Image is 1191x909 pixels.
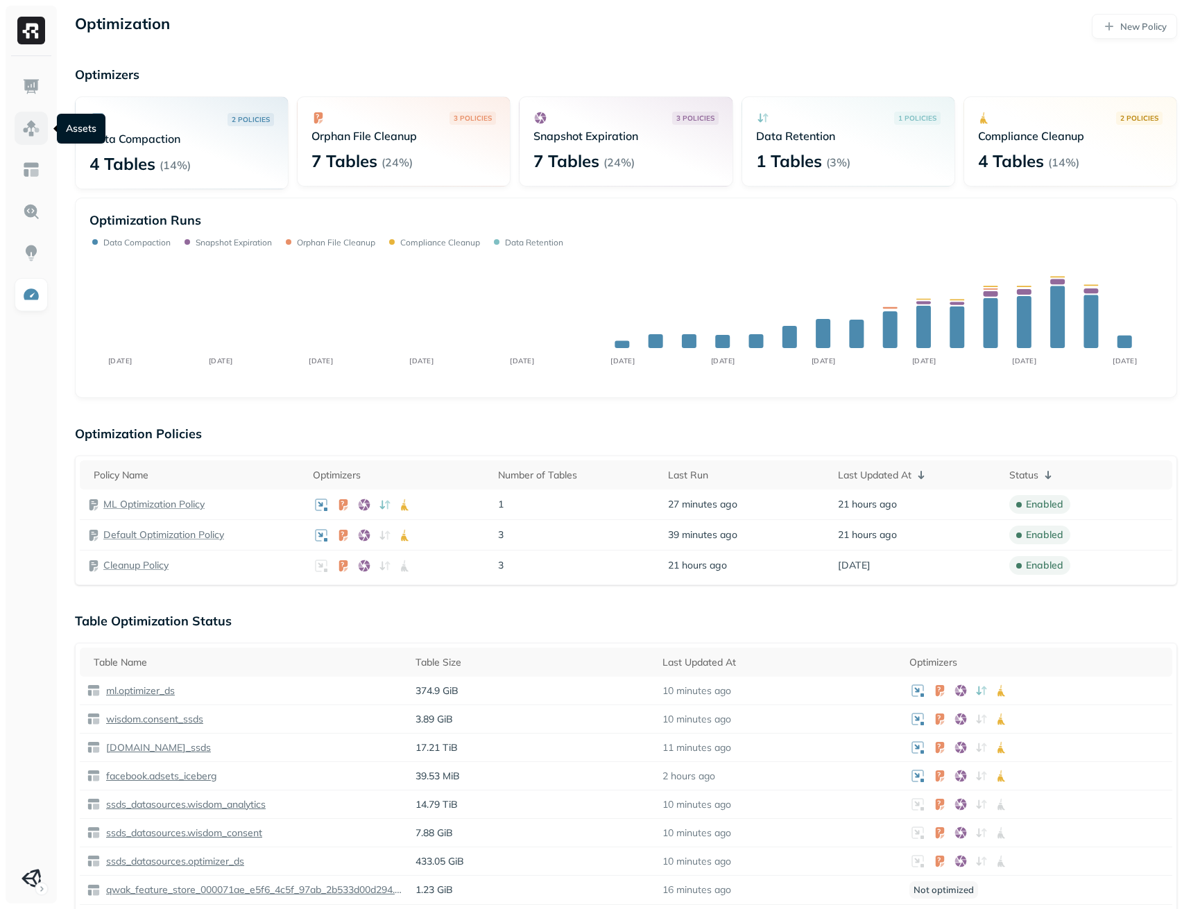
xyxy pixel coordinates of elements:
img: table [87,741,101,754]
a: Cleanup Policy [103,559,169,572]
p: Orphan File Cleanup [297,237,375,248]
img: table [87,826,101,840]
span: 27 minutes ago [668,498,737,511]
img: table [87,883,101,897]
div: Optimizers [909,656,1165,669]
p: New Policy [1120,20,1167,33]
img: table [87,854,101,868]
img: Query Explorer [22,202,40,220]
div: Assets [57,114,105,144]
p: Data Retention [505,237,563,248]
p: 39.53 MiB [415,770,649,783]
tspan: [DATE] [510,356,534,365]
a: ssds_datasources.wisdom_consent [101,826,262,840]
p: qwak_feature_store_000071ae_e5f6_4c5f_97ab_2b533d00d294.offline_feature_store_wisdom_analytics_on... [103,883,402,897]
span: 21 hours ago [668,559,727,572]
p: Compliance Cleanup [400,237,480,248]
img: Unity [22,869,41,888]
tspan: [DATE] [108,356,132,365]
p: 4 Tables [978,150,1044,172]
p: 7 Tables [533,150,599,172]
p: 2 hours ago [662,770,715,783]
p: 2 POLICIES [232,114,270,125]
img: table [87,684,101,698]
p: ( 24% ) [382,155,413,169]
div: Last Updated At [838,467,996,483]
p: 11 minutes ago [662,741,731,754]
p: 374.9 GiB [415,684,649,698]
tspan: [DATE] [1012,356,1036,365]
div: Policy Name [94,469,299,482]
p: enabled [1026,559,1063,572]
p: enabled [1026,528,1063,542]
span: 21 hours ago [838,498,897,511]
p: ( 14% ) [1048,155,1079,169]
p: 10 minutes ago [662,684,731,698]
p: enabled [1026,498,1063,511]
a: ML Optimization Policy [103,498,205,511]
a: facebook.adsets_iceberg [101,770,217,783]
p: 3 [498,559,654,572]
p: Compliance Cleanup [978,129,1163,143]
p: ml.optimizer_ds [103,684,175,698]
p: Data Retention [756,129,941,143]
p: Data Compaction [103,237,171,248]
p: Snapshot Expiration [533,129,718,143]
div: Table Name [94,656,402,669]
a: ssds_datasources.wisdom_analytics [101,798,266,811]
img: Dashboard [22,78,40,96]
p: 1 POLICIES [898,113,936,123]
p: 14.79 TiB [415,798,649,811]
p: 17.21 TiB [415,741,649,754]
p: 10 minutes ago [662,713,731,726]
p: 3 [498,528,654,542]
img: Optimization [22,286,40,304]
p: 16 minutes ago [662,883,731,897]
a: New Policy [1092,14,1177,39]
div: Optimizers [313,469,484,482]
p: ( 14% ) [160,158,191,172]
div: Number of Tables [498,469,654,482]
p: Not optimized [909,881,978,899]
img: table [87,712,101,726]
p: Default Optimization Policy [103,528,224,542]
p: 433.05 GiB [415,855,649,868]
tspan: [DATE] [209,356,233,365]
p: ssds_datasources.wisdom_consent [103,826,262,840]
p: facebook.adsets_iceberg [103,770,217,783]
div: Status [1009,467,1165,483]
img: Insights [22,244,40,262]
p: 3 POLICIES [676,113,714,123]
p: 2 POLICIES [1120,113,1158,123]
p: ( 3% ) [826,155,850,169]
p: 1 [498,498,654,511]
a: ml.optimizer_ds [101,684,175,698]
p: ssds_datasources.optimizer_ds [103,855,244,868]
p: Optimization [75,14,170,39]
a: ssds_datasources.optimizer_ds [101,855,244,868]
tspan: [DATE] [812,356,836,365]
tspan: [DATE] [912,356,936,365]
tspan: [DATE] [309,356,333,365]
div: Table Size [415,656,649,669]
p: 4 Tables [89,153,155,175]
span: [DATE] [838,559,871,572]
p: 1 Tables [756,150,822,172]
p: 7.88 GiB [415,826,649,840]
tspan: [DATE] [409,356,434,365]
p: 3.89 GiB [415,713,649,726]
a: qwak_feature_store_000071ae_e5f6_4c5f_97ab_2b533d00d294.offline_feature_store_wisdom_analytics_on... [101,883,402,897]
p: 10 minutes ago [662,826,731,840]
p: 1.23 GiB [415,883,649,897]
p: Optimizers [75,67,1177,83]
a: wisdom.consent_ssds [101,713,203,726]
p: Optimization Runs [89,212,201,228]
tspan: [DATE] [610,356,635,365]
p: ( 24% ) [603,155,635,169]
img: Assets [22,119,40,137]
p: 3 POLICIES [454,113,492,123]
img: Asset Explorer [22,161,40,179]
p: Orphan File Cleanup [311,129,496,143]
div: Last Updated At [662,656,896,669]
